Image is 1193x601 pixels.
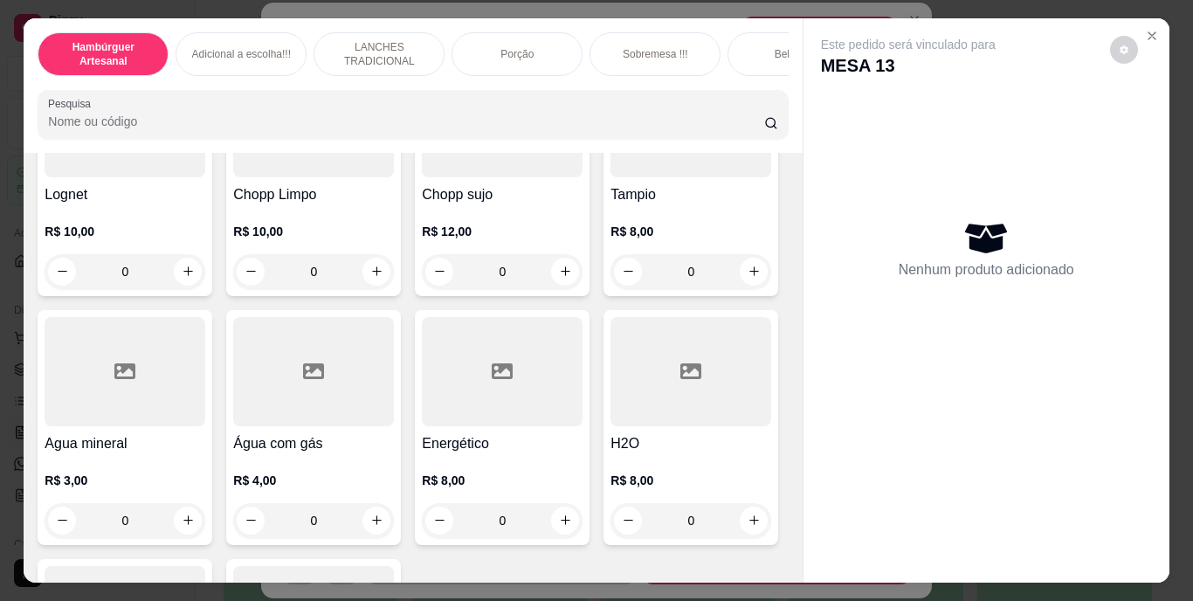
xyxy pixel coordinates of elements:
[237,507,265,535] button: decrease-product-quantity
[740,507,768,535] button: increase-product-quantity
[500,47,534,61] p: Porção
[899,259,1074,280] p: Nenhum produto adicionado
[237,258,265,286] button: decrease-product-quantity
[174,507,202,535] button: increase-product-quantity
[45,184,205,205] h4: Lognet
[422,472,583,489] p: R$ 8,00
[614,507,642,535] button: decrease-product-quantity
[610,184,771,205] h4: Tampio
[362,258,390,286] button: increase-product-quantity
[551,258,579,286] button: increase-product-quantity
[52,40,154,68] p: Hambúrguer Artesanal
[623,47,688,61] p: Sobremesa !!!
[328,40,430,68] p: LANCHES TRADICIONAL
[425,507,453,535] button: decrease-product-quantity
[48,507,76,535] button: decrease-product-quantity
[233,433,394,454] h4: Água com gás
[425,258,453,286] button: decrease-product-quantity
[45,223,205,240] p: R$ 10,00
[821,36,996,53] p: Este pedido será vinculado para
[192,47,291,61] p: Adicional a escolha!!!
[740,258,768,286] button: increase-product-quantity
[551,507,579,535] button: increase-product-quantity
[1138,22,1166,50] button: Close
[233,223,394,240] p: R$ 10,00
[48,96,97,111] label: Pesquisa
[1110,36,1138,64] button: decrease-product-quantity
[422,433,583,454] h4: Energético
[610,472,771,489] p: R$ 8,00
[48,258,76,286] button: decrease-product-quantity
[45,433,205,454] h4: Agua mineral
[45,472,205,489] p: R$ 3,00
[48,113,764,130] input: Pesquisa
[233,184,394,205] h4: Chopp Limpo
[422,223,583,240] p: R$ 12,00
[174,258,202,286] button: increase-product-quantity
[362,507,390,535] button: increase-product-quantity
[422,184,583,205] h4: Chopp sujo
[614,258,642,286] button: decrease-product-quantity
[610,433,771,454] h4: H2O
[775,47,812,61] p: Bebidas
[233,472,394,489] p: R$ 4,00
[821,53,996,78] p: MESA 13
[610,223,771,240] p: R$ 8,00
